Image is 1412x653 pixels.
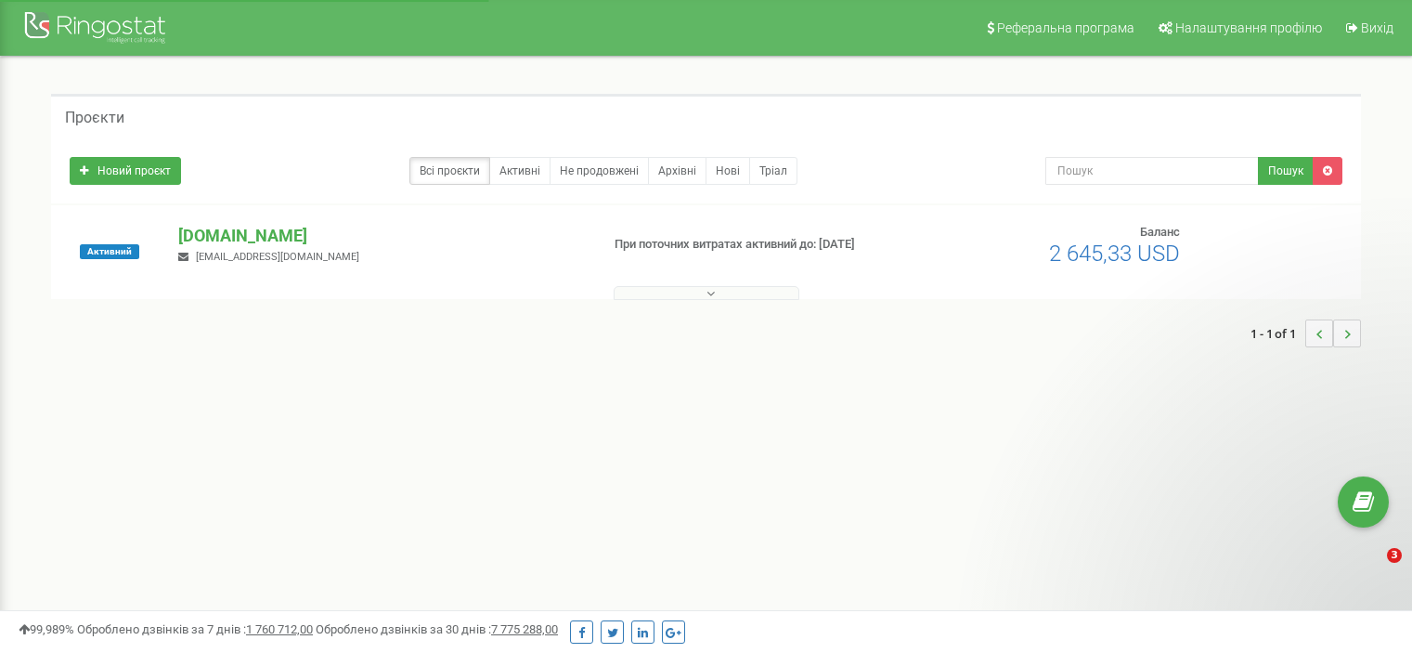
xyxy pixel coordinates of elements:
a: Нові [706,157,750,185]
span: 2 645,33 USD [1049,241,1180,267]
span: 99,989% [19,622,74,636]
span: Активний [80,244,139,259]
a: Тріал [749,157,797,185]
span: Налаштування профілю [1175,20,1322,35]
input: Пошук [1045,157,1259,185]
span: Вихід [1361,20,1393,35]
u: 1 760 712,00 [246,622,313,636]
iframe: Intercom live chat [1349,548,1393,593]
a: Активні [489,157,551,185]
p: При поточних витратах активний до: [DATE] [615,236,912,254]
span: 3 [1387,548,1402,563]
a: Не продовжені [550,157,649,185]
a: Архівні [648,157,706,185]
p: [DOMAIN_NAME] [178,224,584,248]
span: Оброблено дзвінків за 7 днів : [77,622,313,636]
span: Реферальна програма [997,20,1134,35]
u: 7 775 288,00 [491,622,558,636]
a: Новий проєкт [70,157,181,185]
h5: Проєкти [65,110,124,126]
span: Оброблено дзвінків за 30 днів : [316,622,558,636]
button: Пошук [1258,157,1314,185]
a: Всі проєкти [409,157,490,185]
span: [EMAIL_ADDRESS][DOMAIN_NAME] [196,251,359,263]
